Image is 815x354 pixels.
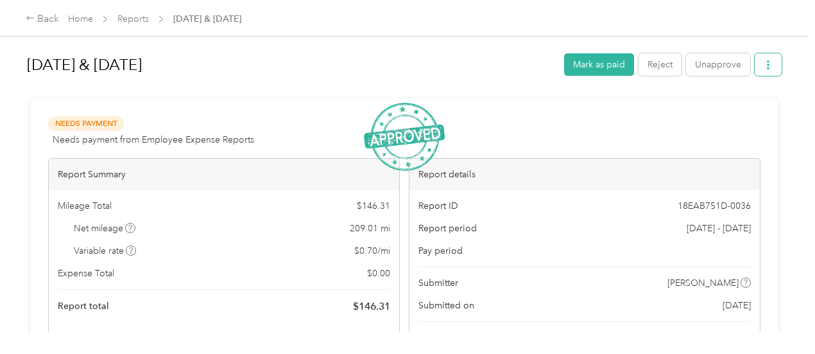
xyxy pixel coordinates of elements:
[173,12,241,26] span: [DATE] & [DATE]
[418,222,477,235] span: Report period
[353,299,390,314] span: $ 146.31
[743,282,815,354] iframe: Everlance-gr Chat Button Frame
[418,276,458,290] span: Submitter
[686,53,750,76] button: Unapprove
[74,222,136,235] span: Net mileage
[357,199,390,213] span: $ 146.31
[678,199,751,213] span: 18EAB751D-0036
[418,299,474,312] span: Submitted on
[58,299,109,313] span: Report total
[418,331,462,344] span: Approvers
[639,53,682,76] button: Reject
[409,159,760,190] div: Report details
[117,13,149,24] a: Reports
[418,199,458,213] span: Report ID
[49,159,399,190] div: Report Summary
[367,267,390,280] span: $ 0.00
[27,49,555,80] h1: August 2025 & September 2025
[564,53,634,76] button: Mark as paid
[68,13,93,24] a: Home
[667,276,739,290] span: [PERSON_NAME]
[53,133,254,146] span: Needs payment from Employee Expense Reports
[364,103,445,172] img: ApprovedStamp
[354,244,390,258] span: $ 0.70 / mi
[418,244,463,258] span: Pay period
[687,222,751,235] span: [DATE] - [DATE]
[58,267,114,280] span: Expense Total
[723,299,751,312] span: [DATE]
[74,244,137,258] span: Variable rate
[350,222,390,235] span: 209.01 mi
[26,12,59,27] div: Back
[678,331,749,344] span: [PERSON_NAME]
[48,116,124,131] span: Needs Payment
[58,199,112,213] span: Mileage Total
